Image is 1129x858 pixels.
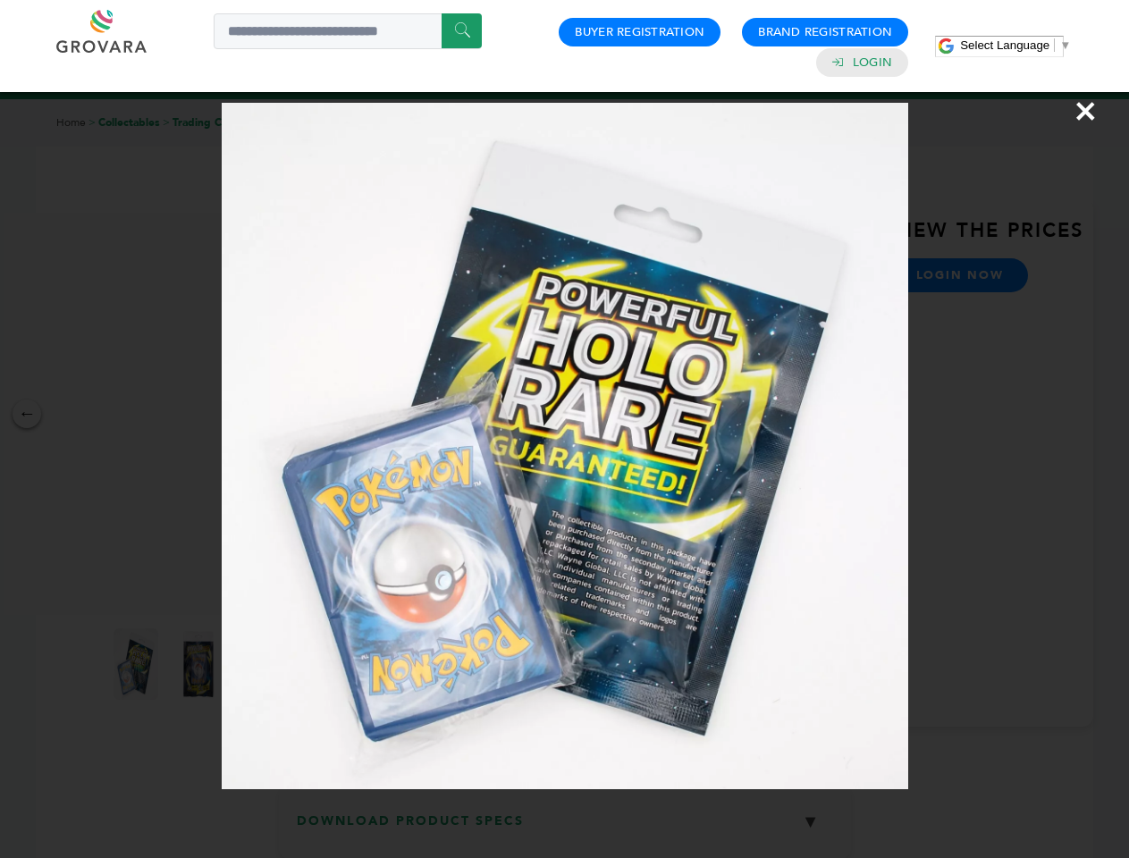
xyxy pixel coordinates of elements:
[1059,38,1071,52] span: ▼
[575,24,704,40] a: Buyer Registration
[960,38,1071,52] a: Select Language​
[222,103,908,789] img: Image Preview
[1054,38,1055,52] span: ​
[960,38,1049,52] span: Select Language
[758,24,892,40] a: Brand Registration
[853,55,892,71] a: Login
[1074,86,1098,136] span: ×
[214,13,482,49] input: Search a product or brand...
